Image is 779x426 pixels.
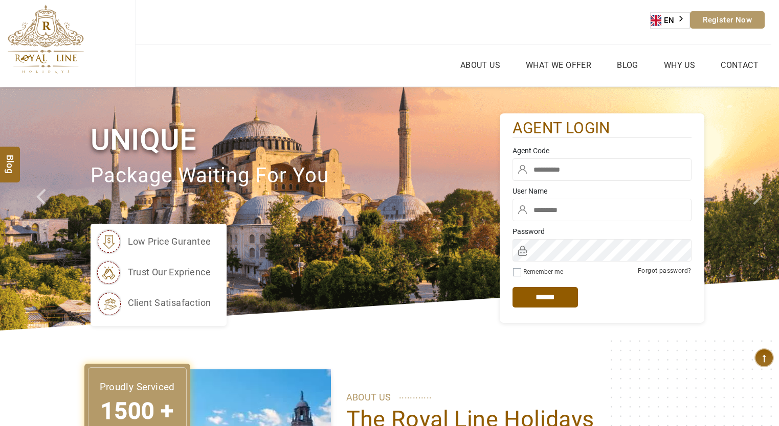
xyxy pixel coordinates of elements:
p: ABOUT US [346,390,689,405]
a: Contact [718,58,761,73]
p: package waiting for you [91,159,500,193]
span: ............ [399,388,432,403]
a: Register Now [690,11,765,29]
aside: Language selected: English [650,12,690,29]
label: Remember me [523,268,563,275]
a: About Us [458,58,503,73]
div: Language [650,12,690,29]
li: trust our exprience [96,259,211,285]
li: client satisafaction [96,290,211,316]
label: User Name [513,186,692,196]
a: Check next prev [24,87,62,330]
a: EN [651,13,689,28]
a: Forgot password? [638,267,691,274]
h1: Unique [91,121,500,159]
li: low price gurantee [96,229,211,254]
img: The Royal Line Holidays [8,5,84,74]
label: Password [513,226,692,236]
span: Blog [4,155,17,163]
a: Blog [614,58,641,73]
a: Why Us [661,58,698,73]
label: Agent Code [513,146,692,156]
a: Check next image [740,87,779,330]
a: What we Offer [523,58,594,73]
h2: agent login [513,119,692,138]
